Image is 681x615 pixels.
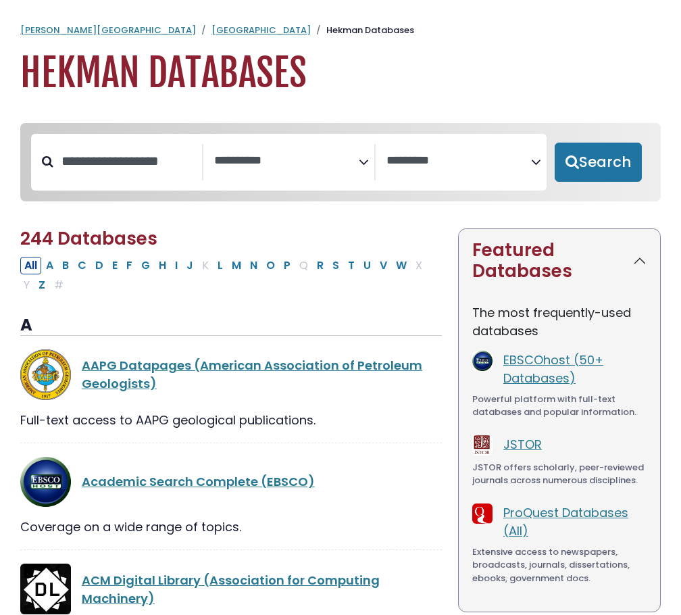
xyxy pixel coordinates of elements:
[392,257,411,274] button: Filter Results W
[58,257,73,274] button: Filter Results B
[20,24,196,36] a: [PERSON_NAME][GEOGRAPHIC_DATA]
[91,257,107,274] button: Filter Results D
[20,256,428,293] div: Alpha-list to filter by first letter of database name
[459,229,660,293] button: Featured Databases
[20,411,442,429] div: Full-text access to AAPG geological publications.
[472,393,647,419] div: Powerful platform with full-text databases and popular information.
[280,257,295,274] button: Filter Results P
[472,545,647,585] div: Extensive access to newspapers, broadcasts, journals, dissertations, ebooks, government docs.
[328,257,343,274] button: Filter Results S
[213,257,227,274] button: Filter Results L
[214,154,359,168] textarea: Search
[53,150,202,172] input: Search database by title or keyword
[344,257,359,274] button: Filter Results T
[386,154,531,168] textarea: Search
[472,303,647,340] p: The most frequently-used databases
[313,257,328,274] button: Filter Results R
[155,257,170,274] button: Filter Results H
[503,504,628,539] a: ProQuest Databases (All)
[228,257,245,274] button: Filter Results M
[108,257,122,274] button: Filter Results E
[246,257,261,274] button: Filter Results N
[171,257,182,274] button: Filter Results I
[20,316,442,336] h3: A
[376,257,391,274] button: Filter Results V
[20,518,442,536] div: Coverage on a wide range of topics.
[359,257,375,274] button: Filter Results U
[82,357,422,392] a: AAPG Datapages (American Association of Petroleum Geologists)
[20,51,661,96] h1: Hekman Databases
[82,473,315,490] a: Academic Search Complete (EBSCO)
[311,24,414,37] li: Hekman Databases
[20,226,157,251] span: 244 Databases
[503,436,542,453] a: JSTOR
[182,257,197,274] button: Filter Results J
[555,143,642,182] button: Submit for Search Results
[42,257,57,274] button: Filter Results A
[20,123,661,201] nav: Search filters
[34,276,49,294] button: Filter Results Z
[82,572,380,607] a: ACM Digital Library (Association for Computing Machinery)
[503,351,603,387] a: EBSCOhost (50+ Databases)
[211,24,311,36] a: [GEOGRAPHIC_DATA]
[20,257,41,274] button: All
[262,257,279,274] button: Filter Results O
[472,461,647,487] div: JSTOR offers scholarly, peer-reviewed journals across numerous disciplines.
[20,24,661,37] nav: breadcrumb
[74,257,91,274] button: Filter Results C
[137,257,154,274] button: Filter Results G
[122,257,136,274] button: Filter Results F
